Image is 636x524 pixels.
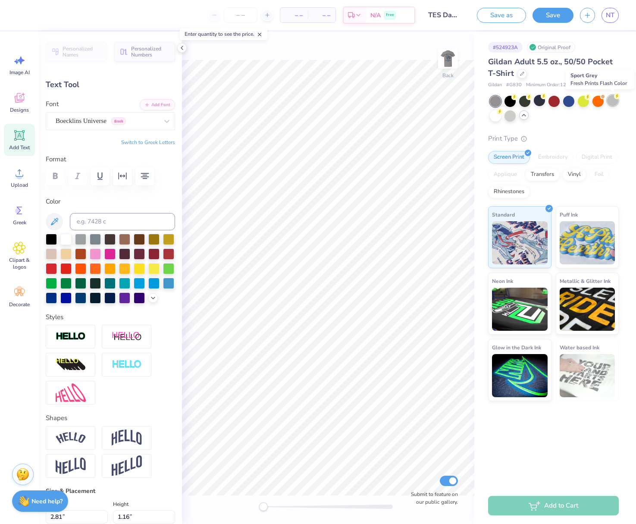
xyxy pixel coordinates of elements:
[492,343,541,352] span: Glow in the Dark Ink
[11,182,28,188] span: Upload
[422,6,464,24] input: Untitled Design
[46,42,107,62] button: Personalized Names
[492,276,513,286] span: Neon Ink
[560,210,578,219] span: Puff Ink
[112,430,142,446] img: Arch
[46,312,63,322] label: Styles
[370,11,381,20] span: N/A
[386,12,394,18] span: Free
[488,42,523,53] div: # 524923A
[63,46,101,58] span: Personalized Names
[527,42,575,53] div: Original Proof
[560,288,615,331] img: Metallic & Glitter Ink
[488,185,530,198] div: Rhinestones
[56,432,86,444] img: Arc
[560,343,599,352] span: Water based Ink
[488,82,502,89] span: Gildan
[31,497,63,505] strong: Need help?
[492,288,548,331] img: Neon Ink
[180,28,267,40] div: Enter quantity to see the price.
[488,56,613,78] span: Gildan Adult 5.5 oz., 50/50 Pocket T-Shirt
[442,72,454,79] div: Back
[439,50,457,67] img: Back
[46,197,175,207] label: Color
[562,168,586,181] div: Vinyl
[492,221,548,264] img: Standard
[70,213,175,230] input: e.g. 7428 c
[488,134,619,144] div: Print Type
[5,257,34,270] span: Clipart & logos
[112,331,142,342] img: Shadow
[9,144,30,151] span: Add Text
[566,69,634,89] div: Sport Grey
[112,455,142,477] img: Rise
[285,11,303,20] span: – –
[46,486,175,496] div: Size & Placement
[492,210,515,219] span: Standard
[140,99,175,110] button: Add Font
[46,154,175,164] label: Format
[492,354,548,397] img: Glow in the Dark Ink
[477,8,526,23] button: Save as
[56,332,86,342] img: Stroke
[9,301,30,308] span: Decorate
[606,10,614,20] span: NT
[488,151,530,164] div: Screen Print
[406,490,458,506] label: Submit to feature on our public gallery.
[560,221,615,264] img: Puff Ink
[533,151,573,164] div: Embroidery
[560,354,615,397] img: Water based Ink
[13,219,26,226] span: Greek
[56,358,86,372] img: 3D Illusion
[525,168,560,181] div: Transfers
[570,80,627,87] span: Fresh Prints Flash Color
[114,42,175,62] button: Personalized Numbers
[589,168,609,181] div: Foil
[506,82,522,89] span: # G830
[576,151,618,164] div: Digital Print
[9,69,30,76] span: Image AI
[131,46,170,58] span: Personalized Numbers
[121,139,175,146] button: Switch to Greek Letters
[46,99,59,109] label: Font
[259,502,268,511] div: Accessibility label
[224,7,257,23] input: – –
[46,413,67,423] label: Shapes
[313,11,330,20] span: – –
[46,79,175,91] div: Text Tool
[526,82,569,89] span: Minimum Order: 12 +
[56,383,86,402] img: Free Distort
[113,499,128,509] label: Height
[10,107,29,113] span: Designs
[488,168,523,181] div: Applique
[533,8,573,23] button: Save
[56,458,86,474] img: Flag
[112,360,142,370] img: Negative Space
[602,8,619,23] a: NT
[560,276,611,286] span: Metallic & Glitter Ink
